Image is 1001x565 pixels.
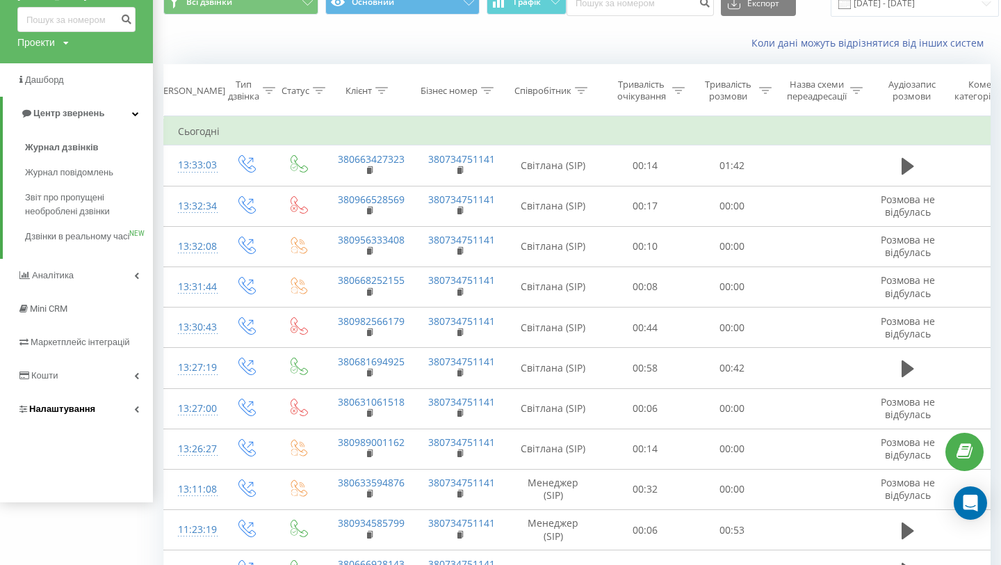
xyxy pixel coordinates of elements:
[614,79,669,102] div: Тривалість очікування
[25,135,153,160] a: Журнал дзвінків
[17,7,136,32] input: Пошук за номером
[689,510,776,550] td: 00:53
[30,303,67,314] span: Mini CRM
[505,186,602,226] td: Світлана (SIP)
[25,230,129,244] span: Дзвінки в реальному часі
[881,233,935,259] span: Розмова не відбулась
[338,355,405,368] a: 380681694925
[602,469,689,509] td: 00:32
[32,270,74,280] span: Аналiтика
[428,193,495,206] a: 380734751141
[31,370,58,381] span: Кошти
[881,436,935,461] span: Розмова не відбулась
[602,388,689,429] td: 00:06
[602,266,689,307] td: 00:08
[689,469,776,509] td: 00:00
[178,354,206,381] div: 13:27:19
[954,486,987,520] div: Open Intercom Messenger
[178,273,206,301] div: 13:31:44
[345,85,372,97] div: Клієнт
[602,145,689,186] td: 00:14
[602,308,689,348] td: 00:44
[505,266,602,307] td: Світлана (SIP)
[689,348,776,388] td: 00:42
[338,516,405,530] a: 380934585799
[428,152,495,166] a: 380734751141
[428,516,495,530] a: 380734751141
[881,395,935,421] span: Розмова не відбулась
[689,429,776,469] td: 00:00
[178,436,206,463] div: 13:26:27
[428,355,495,368] a: 380734751141
[338,152,405,166] a: 380663427323
[701,79,756,102] div: Тривалість розмови
[602,429,689,469] td: 00:14
[881,273,935,299] span: Розмова не відбулась
[505,145,602,186] td: Світлана (SIP)
[338,315,405,328] a: 380982566179
[178,152,206,179] div: 13:33:03
[338,273,405,287] a: 380668252155
[421,85,478,97] div: Бізнес номер
[338,233,405,246] a: 380956333408
[178,193,206,220] div: 13:32:34
[338,436,405,449] a: 380989001162
[751,36,991,49] a: Коли дані можуть відрізнятися вiд інших систем
[31,337,130,347] span: Маркетплейс інтеграцій
[505,308,602,348] td: Світлана (SIP)
[505,226,602,266] td: Світлана (SIP)
[689,226,776,266] td: 00:00
[428,273,495,287] a: 380734751141
[25,160,153,185] a: Журнал повідомлень
[602,226,689,266] td: 00:10
[29,404,95,414] span: Налаштування
[787,79,847,102] div: Назва схеми переадресації
[602,348,689,388] td: 00:58
[602,186,689,226] td: 00:17
[178,314,206,341] div: 13:30:43
[25,224,153,249] a: Дзвінки в реальному часіNEW
[428,315,495,328] a: 380734751141
[338,395,405,408] a: 380631061518
[689,145,776,186] td: 01:42
[3,97,153,130] a: Центр звернень
[428,476,495,489] a: 380734751141
[428,395,495,408] a: 380734751141
[178,516,206,543] div: 11:23:19
[25,141,99,154] span: Журнал дзвінків
[178,233,206,260] div: 13:32:08
[878,79,945,102] div: Аудіозапис розмови
[689,388,776,429] td: 00:00
[25,185,153,224] a: Звіт про пропущені необроблені дзвінки
[505,348,602,388] td: Світлана (SIP)
[33,108,104,118] span: Центр звернень
[25,74,64,85] span: Дашборд
[428,233,495,246] a: 380734751141
[178,395,206,422] div: 13:27:00
[155,85,225,97] div: [PERSON_NAME]
[178,476,206,503] div: 13:11:08
[228,79,259,102] div: Тип дзвінка
[338,193,405,206] a: 380966528569
[505,429,602,469] td: Світлана (SIP)
[689,186,776,226] td: 00:00
[881,193,935,218] span: Розмова не відбулась
[505,510,602,550] td: Менеджер (SIP)
[338,476,405,489] a: 380633594876
[25,166,113,180] span: Журнал повідомлень
[881,315,935,340] span: Розмова не відбулась
[514,85,571,97] div: Співробітник
[505,469,602,509] td: Менеджер (SIP)
[505,388,602,429] td: Світлана (SIP)
[17,35,55,49] div: Проекти
[602,510,689,550] td: 00:06
[428,436,495,449] a: 380734751141
[25,191,146,218] span: Звіт про пропущені необроблені дзвінки
[282,85,309,97] div: Статус
[881,476,935,502] span: Розмова не відбулась
[689,308,776,348] td: 00:00
[689,266,776,307] td: 00:00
